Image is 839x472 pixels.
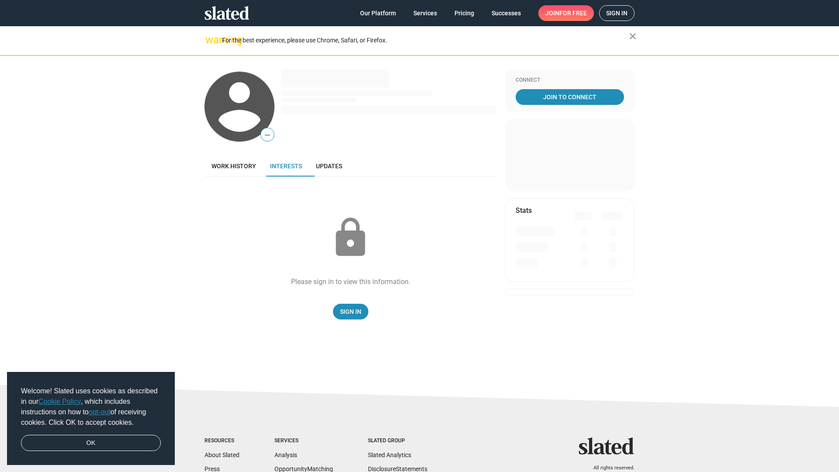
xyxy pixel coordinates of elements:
a: Successes [485,5,528,21]
a: Interests [263,156,309,177]
span: for free [559,5,587,21]
div: Slated Group [368,437,427,444]
a: Join To Connect [516,89,624,105]
mat-icon: warning [205,35,216,45]
a: Sign In [333,304,368,319]
span: Sign in [606,6,628,21]
div: For the best experience, please use Chrome, Safari, or Firefox. [222,35,629,46]
a: opt-out [89,408,111,416]
span: Successes [492,5,521,21]
div: Services [274,437,333,444]
mat-card-title: Stats [516,206,532,215]
a: dismiss cookie message [21,435,161,451]
a: Updates [309,156,349,177]
span: Welcome! Slated uses cookies as described in our , which includes instructions on how to of recei... [21,386,161,428]
span: Sign In [340,304,361,319]
a: Joinfor free [538,5,594,21]
span: Services [413,5,437,21]
div: Connect [516,77,624,84]
span: Join [545,5,587,21]
div: Resources [205,437,239,444]
mat-icon: close [628,31,638,42]
span: Updates [316,163,342,170]
span: Join To Connect [517,89,622,105]
span: Pricing [454,5,474,21]
a: Work history [205,156,263,177]
span: — [261,129,274,141]
span: Interests [270,163,302,170]
a: Analysis [274,451,297,458]
a: Slated Analytics [368,451,411,458]
mat-icon: lock [329,216,372,260]
a: Services [406,5,444,21]
a: Sign in [599,5,634,21]
div: Please sign in to view this information. [291,277,410,286]
a: About Slated [205,451,239,458]
span: Our Platform [360,5,396,21]
a: Cookie Policy [38,398,81,405]
a: Our Platform [353,5,403,21]
a: Pricing [447,5,481,21]
div: cookieconsent [7,372,175,465]
span: Work history [211,163,256,170]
